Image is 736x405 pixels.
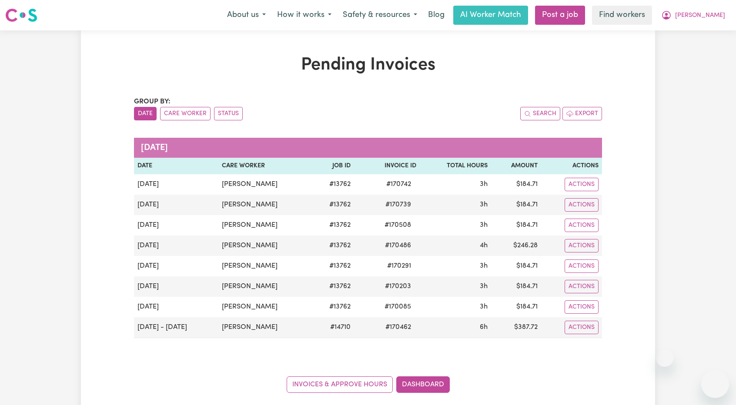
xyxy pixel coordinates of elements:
button: How it works [271,6,337,24]
a: Blog [423,6,450,25]
span: # 170203 [380,281,416,292]
button: Actions [565,259,599,273]
td: # 13762 [312,174,354,195]
td: [PERSON_NAME] [218,195,312,215]
td: # 14710 [312,317,354,338]
td: $ 246.28 [491,236,541,256]
td: # 13762 [312,195,354,215]
a: Find workers [592,6,652,25]
th: Date [134,158,218,174]
iframe: Button to launch messaging window [701,370,729,398]
td: [DATE] [134,297,218,317]
a: Careseekers logo [5,5,37,25]
button: Export [562,107,602,120]
td: $ 387.72 [491,317,541,338]
th: Invoice ID [354,158,420,174]
td: [PERSON_NAME] [218,317,312,338]
a: AI Worker Match [453,6,528,25]
td: # 13762 [312,215,354,236]
span: # 170742 [381,179,416,189]
span: 3 hours [480,303,488,310]
td: [PERSON_NAME] [218,215,312,236]
td: [PERSON_NAME] [218,174,312,195]
th: Actions [541,158,602,174]
td: $ 184.71 [491,297,541,317]
td: [DATE] [134,276,218,297]
button: sort invoices by paid status [214,107,243,120]
td: $ 184.71 [491,256,541,276]
td: [DATE] [134,174,218,195]
th: Job ID [312,158,354,174]
td: # 13762 [312,297,354,317]
a: Post a job [535,6,585,25]
span: # 170291 [382,261,416,271]
button: Actions [565,198,599,212]
span: 4 hours [480,242,488,249]
td: [DATE] - [DATE] [134,317,218,338]
td: $ 184.71 [491,195,541,215]
span: Group by: [134,98,171,105]
button: Actions [565,178,599,191]
span: # 170739 [380,199,416,210]
td: $ 184.71 [491,174,541,195]
button: Actions [565,239,599,252]
iframe: Close message [656,349,673,367]
span: 3 hours [480,222,488,229]
td: [PERSON_NAME] [218,276,312,297]
td: [PERSON_NAME] [218,297,312,317]
span: 3 hours [480,283,488,290]
span: 3 hours [480,262,488,269]
img: Careseekers logo [5,7,37,23]
td: [DATE] [134,215,218,236]
span: # 170085 [379,302,416,312]
td: [PERSON_NAME] [218,256,312,276]
span: # 170508 [379,220,416,230]
td: [PERSON_NAME] [218,236,312,256]
span: 6 hours [480,324,488,331]
button: sort invoices by care worker [160,107,211,120]
th: Total Hours [420,158,491,174]
td: $ 184.71 [491,276,541,297]
span: 3 hours [480,181,488,188]
button: Actions [565,219,599,232]
span: # 170462 [380,322,416,332]
button: Search [520,107,560,120]
td: $ 184.71 [491,215,541,236]
caption: [DATE] [134,138,602,158]
button: sort invoices by date [134,107,157,120]
button: Actions [565,280,599,293]
span: # 170486 [380,240,416,251]
td: # 13762 [312,236,354,256]
td: [DATE] [134,236,218,256]
button: Actions [565,300,599,314]
a: Invoices & Approve Hours [287,376,393,393]
td: [DATE] [134,195,218,215]
th: Care Worker [218,158,312,174]
button: Actions [565,321,599,334]
th: Amount [491,158,541,174]
span: [PERSON_NAME] [675,11,725,20]
h1: Pending Invoices [134,55,602,76]
td: # 13762 [312,256,354,276]
a: Dashboard [396,376,450,393]
td: [DATE] [134,256,218,276]
button: Safety & resources [337,6,423,24]
button: My Account [656,6,731,24]
span: 3 hours [480,201,488,208]
button: About us [221,6,271,24]
td: # 13762 [312,276,354,297]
